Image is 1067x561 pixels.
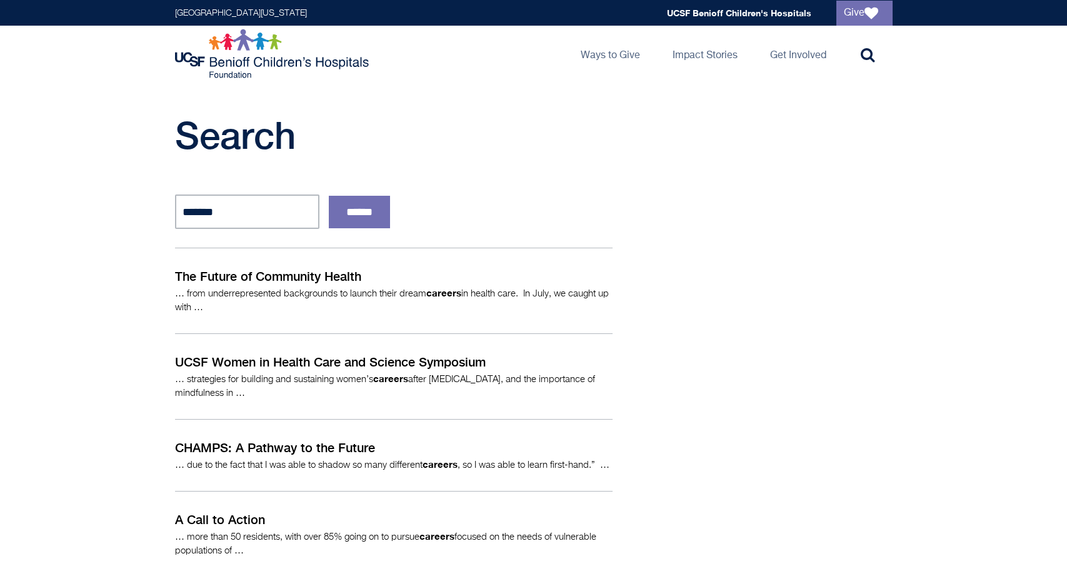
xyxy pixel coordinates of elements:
strong: careers [419,530,454,542]
strong: careers [373,373,408,384]
p: CHAMPS: A Pathway to the Future [175,438,613,457]
p: … more than 50 residents, with over 85% going on to pursue focused on the needs of vulnerable pop... [175,529,613,558]
p: A Call to Action [175,510,613,529]
a: Get Involved [760,26,836,82]
a: [GEOGRAPHIC_DATA][US_STATE] [175,9,307,18]
a: Give [836,1,893,26]
a: The Future of Community Health … from underrepresented backgrounds to launch their dreamcareersin... [175,248,613,333]
img: Logo for UCSF Benioff Children's Hospitals Foundation [175,29,372,79]
strong: careers [426,287,461,298]
p: … from underrepresented backgrounds to launch their dream in health care. In July, we caught up w... [175,286,613,315]
a: CHAMPS: A Pathway to the Future … due to the fact that I was able to shadow so many differentcare... [175,419,613,491]
strong: careers [423,458,458,470]
a: Ways to Give [571,26,650,82]
p: … due to the fact that I was able to shadow so many different , so I was able to learn first-hand... [175,457,613,472]
p: The Future of Community Health [175,267,613,286]
a: UCSF Women in Health Care and Science Symposium … strategies for building and sustaining women’sc... [175,333,613,419]
p: UCSF Women in Health Care and Science Symposium [175,353,613,371]
h1: Search [175,113,656,157]
p: … strategies for building and sustaining women’s after [MEDICAL_DATA], and the importance of mind... [175,371,613,400]
a: Impact Stories [663,26,748,82]
a: UCSF Benioff Children's Hospitals [667,8,811,18]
